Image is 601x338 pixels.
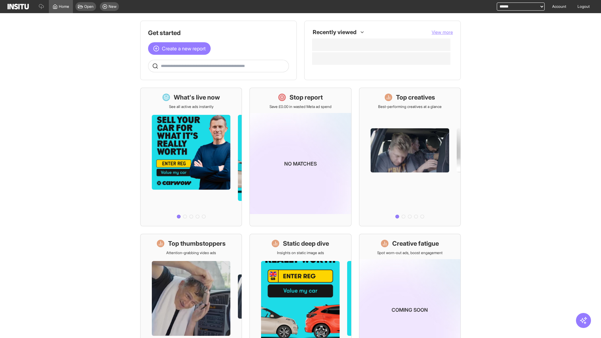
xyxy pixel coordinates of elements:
[290,93,323,102] h1: Stop report
[166,250,216,255] p: Attention-grabbing video ads
[140,88,242,226] a: What's live nowSee all active ads instantly
[396,93,435,102] h1: Top creatives
[270,104,331,109] p: Save £0.00 in wasted Meta ad spend
[84,4,94,9] span: Open
[168,239,226,248] h1: Top thumbstoppers
[148,28,289,37] h1: Get started
[250,113,351,214] img: coming-soon-gradient_kfitwp.png
[432,29,453,35] button: View more
[59,4,69,9] span: Home
[249,88,351,226] a: Stop reportSave £0.00 in wasted Meta ad spendNo matches
[162,45,206,52] span: Create a new report
[8,4,29,9] img: Logo
[174,93,220,102] h1: What's live now
[378,104,442,109] p: Best-performing creatives at a glance
[284,160,317,167] p: No matches
[277,250,324,255] p: Insights on static image ads
[169,104,213,109] p: See all active ads instantly
[148,42,211,55] button: Create a new report
[359,88,461,226] a: Top creativesBest-performing creatives at a glance
[283,239,329,248] h1: Static deep dive
[109,4,116,9] span: New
